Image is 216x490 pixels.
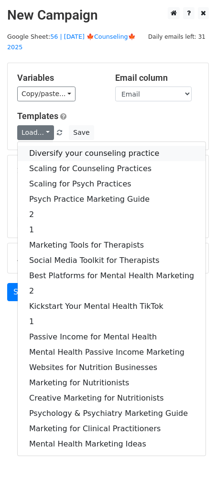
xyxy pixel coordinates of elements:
a: Passive Income for Mental Health [18,329,205,345]
a: Marketing for Clinical Practitioners [18,421,205,436]
a: Mental Health Marketing Ideas [18,436,205,452]
h5: Email column [115,73,199,83]
a: Scaling for Psych Practices [18,176,205,192]
a: Creative Marketing for Nutritionists [18,391,205,406]
a: Psychology & Psychiatry Marketing Guide [18,406,205,421]
a: Psych Practice Marketing Guide [18,192,205,207]
a: Websites for Nutrition Businesses [18,360,205,375]
iframe: Chat Widget [168,444,216,490]
a: Kickstart Your Mental Health TikTok [18,299,205,314]
button: Save [69,125,94,140]
a: 1 [18,314,205,329]
a: Marketing for Nutritionists [18,375,205,391]
a: Mental Health Passive Income Marketing [18,345,205,360]
h2: New Campaign [7,7,209,23]
a: Copy/paste... [17,87,76,101]
span: Daily emails left: 31 [145,32,209,42]
a: 2 [18,207,205,222]
a: Best Platforms for Mental Health Marketing [18,268,205,283]
h5: Variables [17,73,101,83]
small: Google Sheet: [7,33,136,51]
a: 2 [18,283,205,299]
a: Diversify your counseling practice [18,146,205,161]
a: Load... [17,125,54,140]
a: Social Media Toolkit for Therapists [18,253,205,268]
a: 1 [18,222,205,238]
a: Daily emails left: 31 [145,33,209,40]
a: Send [7,283,39,301]
a: 56 | [DATE] 🍁Counseling🍁 2025 [7,33,136,51]
a: Scaling for Counseling Practices [18,161,205,176]
a: Templates [17,111,58,121]
a: Marketing Tools for Therapists [18,238,205,253]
